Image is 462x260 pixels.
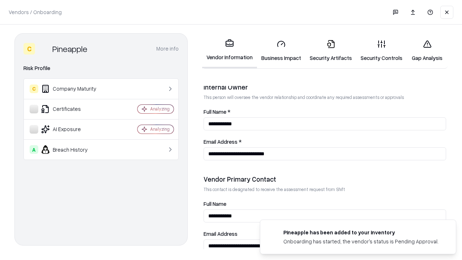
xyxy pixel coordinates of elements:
div: C [30,84,38,93]
div: Certificates [30,105,116,113]
div: Onboarding has started, the vendor's status is Pending Approval. [283,238,439,245]
div: Vendor Primary Contact [204,175,446,183]
div: Breach History [30,145,116,154]
div: AI Exposure [30,125,116,134]
p: This contact is designated to receive the assessment request from Shift [204,186,446,192]
a: Business Impact [257,34,305,68]
label: Email Address * [204,139,446,144]
img: pineappleenergy.com [269,229,278,237]
p: This person will oversee the vendor relationship and coordinate any required assessments or appro... [204,94,446,100]
div: Pineapple has been added to your inventory [283,229,439,236]
a: Security Controls [356,34,407,68]
div: Pineapple [52,43,87,55]
label: Full Name * [204,109,446,114]
div: C [23,43,35,55]
div: Internal Owner [204,83,446,91]
a: Vendor Information [202,33,257,68]
div: A [30,145,38,154]
label: Full Name [204,201,446,207]
a: Gap Analysis [407,34,448,68]
img: Pineapple [38,43,49,55]
div: Company Maturity [30,84,116,93]
button: More info [156,42,179,55]
label: Email Address [204,231,446,237]
div: Analyzing [150,126,170,132]
a: Security Artifacts [305,34,356,68]
p: Vendors / Onboarding [9,8,62,16]
div: Risk Profile [23,64,179,73]
div: Analyzing [150,106,170,112]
